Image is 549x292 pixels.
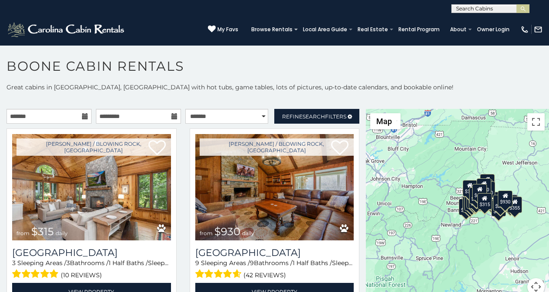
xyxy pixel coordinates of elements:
[472,184,487,200] div: $460
[473,23,514,36] a: Owner Login
[469,187,484,204] div: $410
[282,113,346,120] span: Refine Filters
[214,225,240,238] span: $930
[469,192,483,209] div: $395
[302,113,325,120] span: Search
[534,25,542,34] img: mail-regular-white.png
[527,113,545,131] button: Toggle fullscreen view
[247,23,297,36] a: Browse Rentals
[464,194,479,211] div: $400
[394,23,444,36] a: Rental Program
[108,259,148,267] span: 1 Half Baths /
[195,247,354,259] a: [GEOGRAPHIC_DATA]
[370,113,401,129] button: Change map style
[508,197,523,213] div: $355
[61,269,102,281] span: (10 reviews)
[293,259,332,267] span: 1 Half Baths /
[243,269,286,281] span: (42 reviews)
[195,247,354,259] h3: Appalachian Mountain Lodge
[16,230,30,236] span: from
[520,25,529,34] img: phone-regular-white.png
[477,178,491,195] div: $320
[12,259,171,281] div: Sleeping Areas / Bathrooms / Sleeps:
[66,259,70,267] span: 3
[217,26,238,33] span: My Favs
[498,190,513,207] div: $930
[299,23,352,36] a: Local Area Guide
[31,225,54,238] span: $315
[446,23,471,36] a: About
[242,230,254,236] span: daily
[195,134,354,240] a: Appalachian Mountain Lodge from $930 daily
[7,21,127,38] img: White-1-2.png
[12,247,171,259] a: [GEOGRAPHIC_DATA]
[459,199,473,215] div: $375
[250,259,254,267] span: 9
[195,259,354,281] div: Sleeping Areas / Bathrooms / Sleeps:
[12,259,16,267] span: 3
[12,247,171,259] h3: Chimney Island
[463,180,477,197] div: $305
[274,109,359,124] a: RefineSearchFilters
[467,192,481,209] div: $400
[353,259,360,267] span: 28
[12,134,171,240] img: Chimney Island
[493,195,508,211] div: $299
[12,134,171,240] a: Chimney Island from $315 daily
[463,196,478,213] div: $330
[200,138,354,156] a: [PERSON_NAME] / Blowing Rock, [GEOGRAPHIC_DATA]
[477,193,492,210] div: $315
[208,25,238,34] a: My Favs
[195,259,199,267] span: 9
[353,23,392,36] a: Real Estate
[56,230,68,236] span: daily
[376,117,392,126] span: Map
[480,174,495,190] div: $525
[16,138,171,156] a: [PERSON_NAME] / Blowing Rock, [GEOGRAPHIC_DATA]
[169,259,173,267] span: 11
[200,230,213,236] span: from
[195,134,354,240] img: Appalachian Mountain Lodge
